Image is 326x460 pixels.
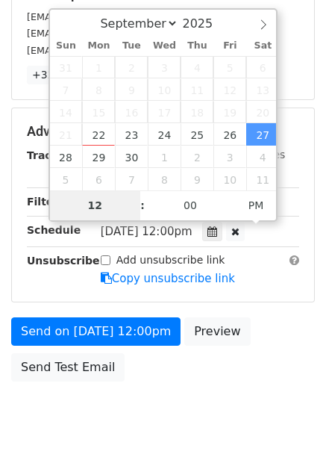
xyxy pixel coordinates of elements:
span: August 31, 2025 [50,56,83,78]
span: October 1, 2025 [148,146,181,168]
span: September 26, 2025 [213,123,246,146]
span: : [140,190,145,220]
a: Copy unsubscribe link [101,272,235,285]
span: October 2, 2025 [181,146,213,168]
span: September 6, 2025 [246,56,279,78]
a: Preview [184,317,250,346]
span: September 22, 2025 [82,123,115,146]
span: September 11, 2025 [181,78,213,101]
span: October 3, 2025 [213,146,246,168]
span: September 16, 2025 [115,101,148,123]
span: September 28, 2025 [50,146,83,168]
input: Year [178,16,232,31]
span: September 3, 2025 [148,56,181,78]
small: [EMAIL_ADDRESS][DOMAIN_NAME] [27,45,193,56]
span: [DATE] 12:00pm [101,225,192,238]
span: September 21, 2025 [50,123,83,146]
span: October 5, 2025 [50,168,83,190]
span: September 14, 2025 [50,101,83,123]
strong: Schedule [27,224,81,236]
span: September 17, 2025 [148,101,181,123]
span: September 15, 2025 [82,101,115,123]
span: September 20, 2025 [246,101,279,123]
span: September 23, 2025 [115,123,148,146]
span: Sun [50,41,83,51]
span: September 18, 2025 [181,101,213,123]
span: September 29, 2025 [82,146,115,168]
span: September 27, 2025 [246,123,279,146]
span: September 8, 2025 [82,78,115,101]
span: Fri [213,41,246,51]
span: October 6, 2025 [82,168,115,190]
span: September 7, 2025 [50,78,83,101]
span: October 11, 2025 [246,168,279,190]
span: September 13, 2025 [246,78,279,101]
small: [EMAIL_ADDRESS][DOMAIN_NAME] [27,28,193,39]
span: Tue [115,41,148,51]
span: September 30, 2025 [115,146,148,168]
span: September 25, 2025 [181,123,213,146]
strong: Filters [27,196,65,208]
span: September 1, 2025 [82,56,115,78]
input: Hour [50,190,141,220]
label: Add unsubscribe link [116,252,225,268]
input: Minute [145,190,236,220]
a: Send on [DATE] 12:00pm [11,317,181,346]
iframe: Chat Widget [251,388,326,460]
span: September 24, 2025 [148,123,181,146]
span: October 9, 2025 [181,168,213,190]
small: [EMAIL_ADDRESS][DOMAIN_NAME] [27,11,193,22]
span: October 10, 2025 [213,168,246,190]
span: Mon [82,41,115,51]
span: September 5, 2025 [213,56,246,78]
span: October 8, 2025 [148,168,181,190]
span: October 7, 2025 [115,168,148,190]
span: Wed [148,41,181,51]
span: September 2, 2025 [115,56,148,78]
span: October 4, 2025 [246,146,279,168]
span: September 12, 2025 [213,78,246,101]
span: September 9, 2025 [115,78,148,101]
span: Thu [181,41,213,51]
h5: Advanced [27,123,299,140]
span: Sat [246,41,279,51]
strong: Unsubscribe [27,255,100,267]
span: September 19, 2025 [213,101,246,123]
span: Click to toggle [236,190,277,220]
span: September 4, 2025 [181,56,213,78]
strong: Tracking [27,149,77,161]
a: Send Test Email [11,353,125,382]
a: +32 more [27,66,90,84]
span: September 10, 2025 [148,78,181,101]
